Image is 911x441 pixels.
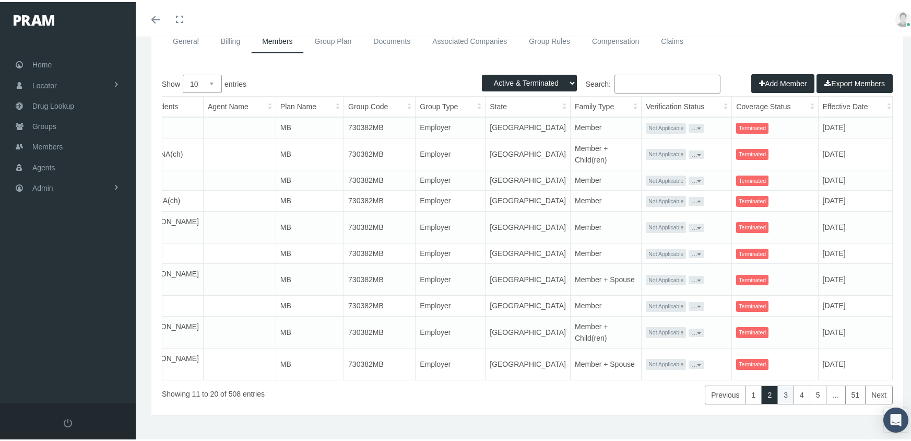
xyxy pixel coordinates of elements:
span: Groups [32,114,56,134]
td: Member + Child(ren) [570,136,641,168]
span: Not Applicable [646,173,686,184]
th: Plan Name: activate to sort column ascending [276,95,344,115]
th: Verification Status: activate to sort column ascending [642,95,732,115]
label: Show entries [162,73,527,91]
a: 1 [746,384,762,402]
td: [DATE] [818,314,895,346]
td: [DATE] [818,294,895,315]
td: MB [276,115,344,136]
td: MB [276,189,344,210]
td: Employer [416,115,486,136]
td: Member + Child(ren) [570,314,641,346]
td: [DATE] [818,168,895,189]
span: Terminated [736,147,768,158]
button: Export Members [817,72,893,91]
span: Terminated [736,121,768,132]
a: Compensation [581,28,650,51]
td: Member [570,115,641,136]
td: [GEOGRAPHIC_DATA] [486,115,571,136]
td: Employer [416,294,486,315]
td: 730382MB [344,294,416,315]
th: Effective Date: activate to sort column ascending [818,95,895,115]
td: [GEOGRAPHIC_DATA] [486,209,571,241]
td: MB [276,136,344,168]
td: [DATE] [818,241,895,262]
td: MB [276,168,344,189]
button: ... [689,122,704,130]
a: 51 [845,384,866,402]
span: Not Applicable [646,194,686,205]
img: user-placeholder.jpg [895,9,911,25]
td: CEPZZA(ch) [134,189,203,210]
a: Claims [650,28,694,51]
td: Employer [416,136,486,168]
img: PRAM_20_x_78.png [14,13,54,24]
td: Member + Spouse [570,346,641,378]
span: Home [32,53,52,73]
td: 730382MB [344,241,416,262]
td: Member [570,189,641,210]
button: ... [689,175,704,183]
td: [DATE] [818,136,895,168]
a: Members [251,28,303,51]
td: 730382MB [344,136,416,168]
td: [DATE] [818,189,895,210]
td: Member [570,241,641,262]
td: [GEOGRAPHIC_DATA] [486,346,571,378]
button: ... [689,274,704,282]
button: Add Member [751,72,814,91]
td: 730382MB [344,209,416,241]
span: Members [32,135,63,155]
td: MB [276,262,344,294]
a: Group Rules [518,28,581,51]
span: Locator [32,74,57,94]
td: [PERSON_NAME](ch) [134,314,203,346]
th: State: activate to sort column ascending [486,95,571,115]
div: Open Intercom Messenger [883,405,908,431]
td: Member + Spouse [570,262,641,294]
td: MB [276,346,344,378]
span: Terminated [736,194,768,205]
td: [PERSON_NAME](sp) [134,262,203,294]
span: Agents [32,156,55,176]
button: ... [689,222,704,230]
td: Employer [416,314,486,346]
button: ... [689,358,704,367]
td: [DATE] [818,262,895,294]
td: 730382MB [344,168,416,189]
a: Associated Companies [421,28,518,51]
td: Employer [416,262,486,294]
button: ... [689,195,704,203]
span: Terminated [736,247,768,258]
span: Not Applicable [646,299,686,310]
a: … [826,384,846,402]
th: Group Code: activate to sort column ascending [344,95,416,115]
a: Group Plan [304,28,363,51]
label: Search: [527,73,720,91]
td: [DATE] [818,115,895,136]
span: Terminated [736,173,768,184]
a: 5 [810,384,826,402]
th: Dependents [134,95,203,115]
a: 2 [761,384,778,402]
span: Not Applicable [646,325,686,336]
td: BRIYANA(ch) [134,136,203,168]
td: [GEOGRAPHIC_DATA] [486,314,571,346]
td: Employer [416,168,486,189]
a: 4 [794,384,810,402]
td: Member [570,168,641,189]
span: Not Applicable [646,220,686,231]
span: Not Applicable [646,121,686,132]
span: Terminated [736,357,768,368]
td: 730382MB [344,346,416,378]
span: Terminated [736,299,768,310]
td: Employer [416,209,486,241]
td: [DATE] [818,346,895,378]
td: Member [570,209,641,241]
td: 730382MB [344,115,416,136]
td: MB [276,209,344,241]
td: [PERSON_NAME](ch) [134,209,203,241]
td: [GEOGRAPHIC_DATA] [486,241,571,262]
td: Employer [416,241,486,262]
th: Group Type: activate to sort column ascending [416,95,486,115]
